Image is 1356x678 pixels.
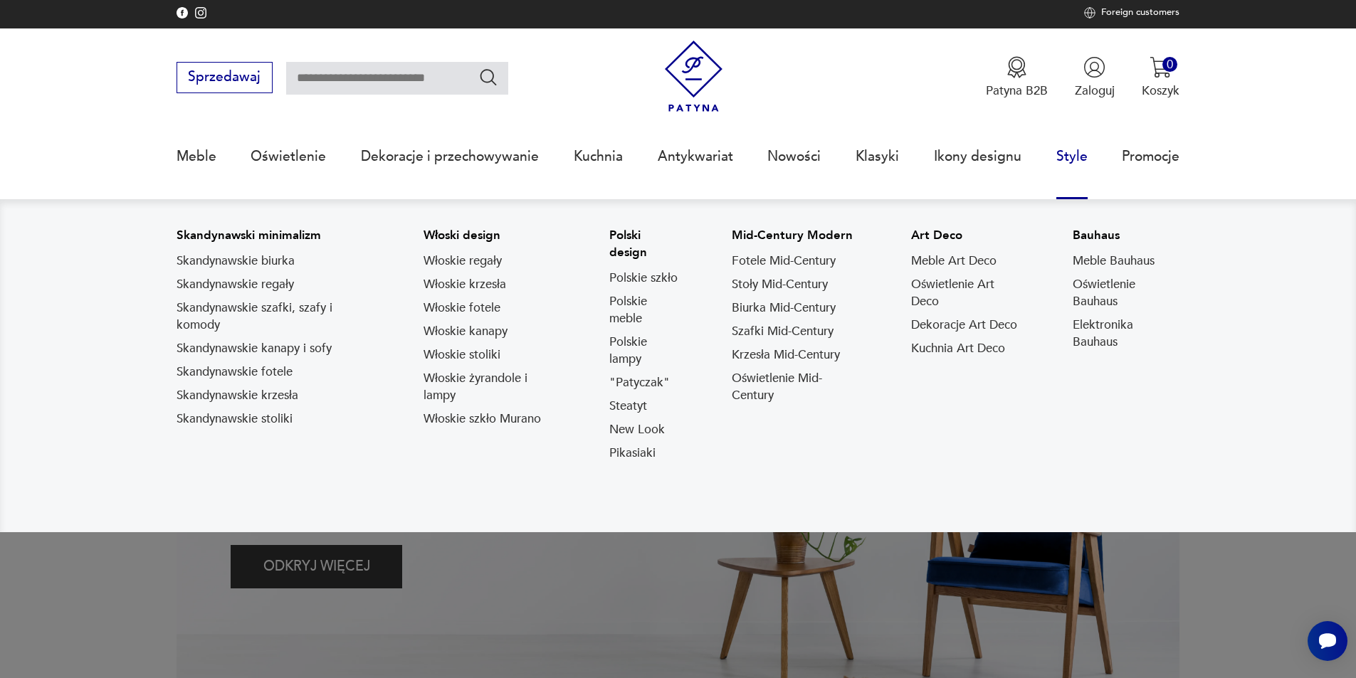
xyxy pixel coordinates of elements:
[1075,56,1115,99] button: Zaloguj
[251,124,326,189] a: Oświetlenie
[732,253,836,270] a: Fotele Mid-Century
[658,41,730,112] img: Patyna - sklep z meblami i dekoracjami vintage
[732,227,859,244] p: Mid-Century Modern
[986,56,1048,99] button: Patyna B2B
[732,346,840,364] a: Krzesła Mid-Century
[986,56,1048,99] a: Ikona medaluPatyna B2B
[911,253,997,270] a: Meble Art Deco
[177,340,332,357] a: Skandynawskie kanapy i sofy
[1073,227,1180,244] p: Bauhaus
[732,323,834,340] a: Szafki Mid-Century
[609,334,680,368] a: Polskie lampy
[609,374,670,391] a: "Patyczak"
[361,124,539,189] a: Dekoracje i przechowywanie
[424,276,506,293] a: Włoskie krzesła
[1162,57,1177,72] div: 0
[609,398,647,415] a: Steatyt
[177,364,293,381] a: Skandynawskie fotele
[911,276,1021,310] a: Oświetlenie Art Deco
[177,62,273,93] button: Sprzedawaj
[767,124,821,189] a: Nowości
[911,227,1021,244] p: Art Deco
[1006,56,1028,78] img: Ikona medalu
[609,293,680,327] a: Polskie meble
[1073,317,1180,351] a: Elektronika Bauhaus
[732,300,836,317] a: Biurka Mid-Century
[574,124,623,189] a: Kuchnia
[1101,7,1179,18] p: Foreign customers
[424,346,500,364] a: Włoskie stoliki
[1073,276,1180,310] a: Oświetlenie Bauhaus
[424,300,500,317] a: Włoskie fotele
[177,253,295,270] a: Skandynawskie biurka
[1084,7,1179,18] a: Foreign customers
[177,73,273,84] a: Sprzedawaj
[1308,621,1347,661] iframe: Smartsupp widget button
[424,370,558,404] a: Włoskie żyrandole i lampy
[1142,56,1179,99] button: 0Koszyk
[732,276,828,293] a: Stoły Mid-Century
[609,270,678,287] a: Polskie szkło
[732,370,859,404] a: Oświetlenie Mid-Century
[177,227,372,244] p: Skandynawski minimalizm
[478,67,499,88] button: Szukaj
[1142,83,1179,99] p: Koszyk
[609,227,680,261] p: Polski design
[177,276,294,293] a: Skandynawskie regały
[658,124,733,189] a: Antykwariat
[609,421,665,438] a: New Look
[1150,56,1172,78] img: Ikona koszyka
[1056,124,1088,189] a: Style
[1073,253,1155,270] a: Meble Bauhaus
[856,124,899,189] a: Klasyki
[1083,56,1105,78] img: Ikonka użytkownika
[1084,7,1095,18] img: Ikona świata
[609,445,656,462] a: Pikasiaki
[911,340,1005,357] a: Kuchnia Art Deco
[1122,124,1179,189] a: Promocje
[195,7,206,18] img: Facebook
[424,253,502,270] a: Włoskie regały
[934,124,1021,189] a: Ikony designu
[177,410,293,428] a: Skandynawskie stoliki
[986,83,1048,99] p: Patyna B2B
[177,124,216,189] a: Meble
[177,387,298,404] a: Skandynawskie krzesła
[424,410,541,428] a: Włoskie szkło Murano
[177,7,188,18] img: Facebook
[424,227,558,244] p: Włoski design
[177,300,372,334] a: Skandynawskie szafki, szafy i komody
[1075,83,1115,99] p: Zaloguj
[911,317,1017,334] a: Dekoracje Art Deco
[424,323,508,340] a: Włoskie kanapy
